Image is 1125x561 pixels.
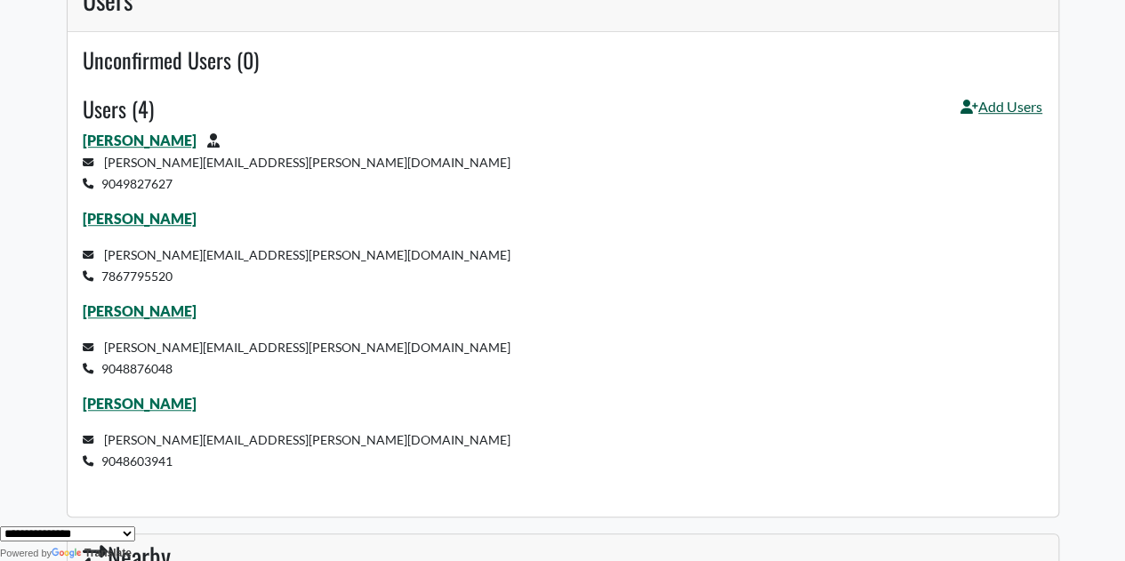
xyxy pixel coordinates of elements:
[83,247,510,284] small: [PERSON_NAME][EMAIL_ADDRESS][PERSON_NAME][DOMAIN_NAME] 7867795520
[83,432,510,469] small: [PERSON_NAME][EMAIL_ADDRESS][PERSON_NAME][DOMAIN_NAME] 9048603941
[83,210,197,227] a: [PERSON_NAME]
[83,96,154,122] h4: Users (4)
[83,155,510,191] small: [PERSON_NAME][EMAIL_ADDRESS][PERSON_NAME][DOMAIN_NAME] 9049827627
[83,302,197,319] a: [PERSON_NAME]
[52,547,132,559] a: Translate
[52,548,84,560] img: Google Translate
[83,395,197,412] a: [PERSON_NAME]
[83,132,197,148] a: [PERSON_NAME]
[960,96,1042,130] a: Add Users
[83,47,1042,73] h4: Unconfirmed Users (0)
[83,340,510,376] small: [PERSON_NAME][EMAIL_ADDRESS][PERSON_NAME][DOMAIN_NAME] 9048876048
